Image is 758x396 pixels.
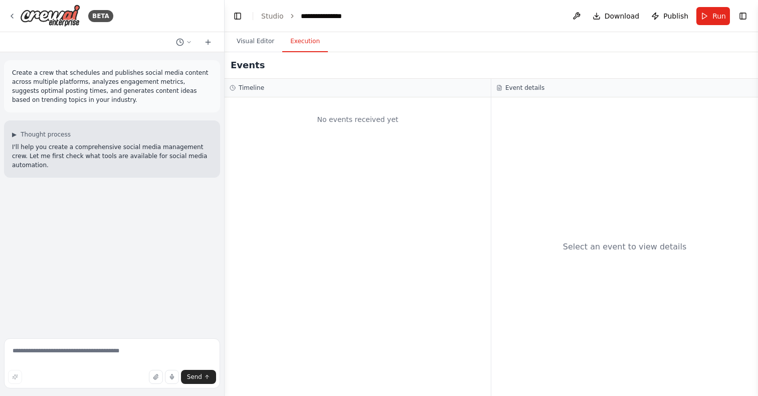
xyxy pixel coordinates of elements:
button: Hide left sidebar [231,9,245,23]
nav: breadcrumb [261,11,352,21]
span: Run [712,11,726,21]
a: Studio [261,12,284,20]
button: Upload files [149,370,163,384]
span: Send [187,373,202,381]
div: BETA [88,10,113,22]
button: Publish [647,7,692,25]
div: No events received yet [230,102,486,137]
button: Execution [282,31,328,52]
span: Download [605,11,640,21]
button: ▶Thought process [12,130,71,139]
span: Thought process [21,130,71,139]
h3: Event details [505,84,544,92]
img: Logo [20,5,80,27]
h2: Events [231,58,265,72]
button: Click to speak your automation idea [165,370,179,384]
span: ▶ [12,130,17,139]
p: I'll help you create a comprehensive social media management crew. Let me first check what tools ... [12,143,212,170]
div: Select an event to view details [563,241,687,253]
button: Send [181,370,216,384]
button: Start a new chat [200,36,216,48]
button: Run [696,7,730,25]
span: Publish [663,11,688,21]
button: Visual Editor [229,31,282,52]
button: Show right sidebar [736,9,750,23]
button: Improve this prompt [8,370,22,384]
h3: Timeline [239,84,264,92]
button: Switch to previous chat [172,36,196,48]
button: Download [589,7,644,25]
p: Create a crew that schedules and publishes social media content across multiple platforms, analyz... [12,68,212,104]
